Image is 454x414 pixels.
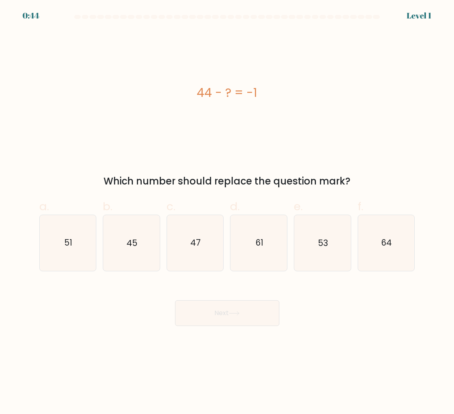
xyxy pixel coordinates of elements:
text: 61 [256,237,263,248]
text: 51 [64,237,72,248]
div: Which number should replace the question mark? [44,174,410,189]
span: e. [294,199,303,214]
span: b. [103,199,112,214]
div: 0:44 [22,10,39,22]
span: c. [167,199,175,214]
text: 64 [381,237,392,248]
text: 45 [126,237,137,248]
div: 44 - ? = -1 [39,84,415,102]
button: Next [175,300,279,326]
text: 47 [191,237,201,248]
span: d. [230,199,240,214]
span: f. [358,199,363,214]
text: 53 [318,237,328,248]
div: Level 1 [407,10,432,22]
span: a. [39,199,49,214]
